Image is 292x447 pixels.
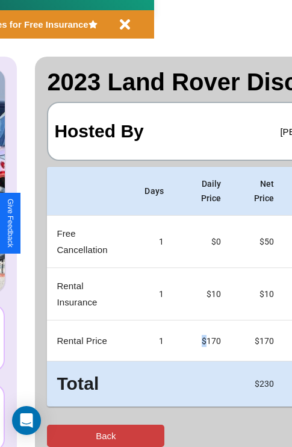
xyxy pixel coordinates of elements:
[173,167,231,216] th: Daily Price
[173,320,231,361] td: $ 170
[173,268,231,320] td: $10
[135,167,173,216] th: Days
[57,225,125,258] p: Free Cancellation
[12,406,41,435] div: Open Intercom Messenger
[135,268,173,320] td: 1
[231,167,284,216] th: Net Price
[47,425,164,447] button: Back
[135,320,173,361] td: 1
[54,109,143,154] h3: Hosted By
[231,361,284,407] td: $ 230
[135,216,173,268] td: 1
[173,216,231,268] td: $0
[231,320,284,361] td: $ 170
[231,268,284,320] td: $ 10
[57,333,125,349] p: Rental Price
[231,216,284,268] td: $ 50
[57,278,125,310] p: Rental Insurance
[6,199,14,248] div: Give Feedback
[57,371,125,397] h3: Total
